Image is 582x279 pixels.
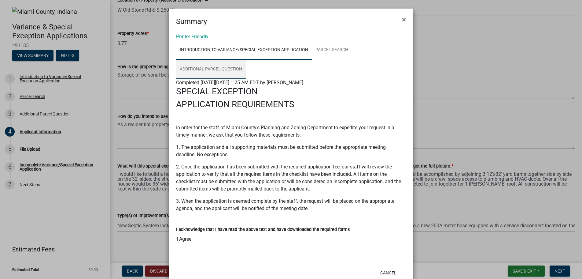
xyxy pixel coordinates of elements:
a: Parcel search [312,40,352,60]
label: I acknowledge that I have read the above text and have downloaded the required forms [176,228,350,232]
h3: SPECIAL EXCEPTION [176,86,406,97]
h4: Summary [176,16,207,27]
span: × [402,15,406,24]
a: Printer Friendly [176,34,208,40]
h3: APPLICATION REQUIREMENTS [176,99,406,110]
p: In order for the staff of Miami County's Planning and Zoning Department to expedite your request ... [176,124,406,139]
a: Introduction to Variance/Special Exception Application [176,40,312,60]
button: Cancel [375,267,401,278]
p: 3. When the application is deemed complete by the staff, the request will be placed on the approp... [176,198,406,212]
button: Close [397,11,411,28]
a: Additional Parcel Question [176,60,246,79]
p: 1. The application and all supporting materials must be submitted before the appropriate meeting ... [176,144,406,158]
p: 2. Once the application has been submitted with the required application fee, our staff will revi... [176,163,406,193]
span: Completed [DATE][DATE] 1:25 AM EDT by [PERSON_NAME] [176,80,303,85]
